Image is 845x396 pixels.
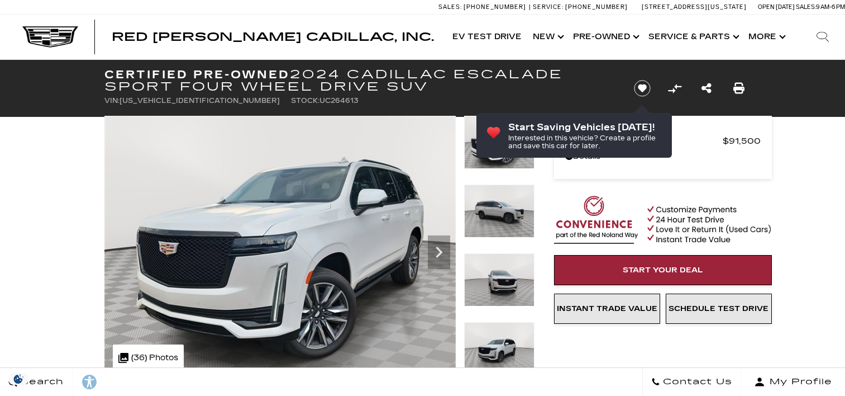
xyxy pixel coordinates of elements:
a: Contact Us [642,368,741,396]
a: Red [PERSON_NAME] Cadillac, Inc. [112,31,434,43]
a: Start Your Deal [554,255,772,285]
a: Pre-Owned [567,15,643,59]
span: Sales: [796,3,816,11]
span: [PHONE_NUMBER] [565,3,628,11]
a: [STREET_ADDRESS][US_STATE] [642,3,747,11]
a: Print this Certified Pre-Owned 2024 Cadillac Escalade Sport Four Wheel Drive SUV [733,81,744,96]
img: Certified Used 2024 Crystal White Tricoat Cadillac Sport image 4 [464,322,534,375]
img: Certified Used 2024 Crystal White Tricoat Cadillac Sport image 3 [464,253,534,307]
span: Stock: [291,97,319,105]
span: Contact Us [660,374,732,390]
button: More [743,15,789,59]
span: Sales: [438,3,462,11]
button: Save vehicle [630,79,655,97]
span: Start Your Deal [623,266,703,275]
a: Sales: [PHONE_NUMBER] [438,4,529,10]
h1: 2024 Cadillac Escalade Sport Four Wheel Drive SUV [104,68,615,93]
a: New [527,15,567,59]
span: Red [PERSON_NAME] [565,133,723,149]
span: Schedule Test Drive [669,304,768,313]
span: Search [17,374,64,390]
a: Red [PERSON_NAME] $91,500 [565,133,761,149]
span: Open [DATE] [758,3,795,11]
button: Open user profile menu [741,368,845,396]
span: [PHONE_NUMBER] [464,3,526,11]
span: [US_VEHICLE_IDENTIFICATION_NUMBER] [120,97,280,105]
img: Certified Used 2024 Crystal White Tricoat Cadillac Sport image 1 [464,116,534,169]
span: VIN: [104,97,120,105]
strong: Certified Pre-Owned [104,68,290,81]
a: Service: [PHONE_NUMBER] [529,4,631,10]
span: 9 AM-6 PM [816,3,845,11]
section: Click to Open Cookie Consent Modal [6,373,31,385]
span: UC264613 [319,97,359,105]
img: Cadillac Dark Logo with Cadillac White Text [22,26,78,48]
span: My Profile [765,374,832,390]
div: (36) Photos [113,345,184,371]
span: Service: [533,3,564,11]
img: Certified Used 2024 Crystal White Tricoat Cadillac Sport image 2 [464,185,534,238]
img: Certified Used 2024 Crystal White Tricoat Cadillac Sport image 1 [104,116,456,380]
a: Details [565,149,761,164]
a: Service & Parts [643,15,743,59]
a: Schedule Test Drive [666,294,772,324]
span: Instant Trade Value [557,304,657,313]
a: Share this Certified Pre-Owned 2024 Cadillac Escalade Sport Four Wheel Drive SUV [701,81,712,96]
div: Next [428,235,450,269]
button: Compare Vehicle [666,80,683,97]
img: Opt-Out Icon [6,373,31,385]
a: Instant Trade Value [554,294,660,324]
span: $91,500 [723,133,761,149]
a: EV Test Drive [447,15,527,59]
span: Red [PERSON_NAME] Cadillac, Inc. [112,30,434,44]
